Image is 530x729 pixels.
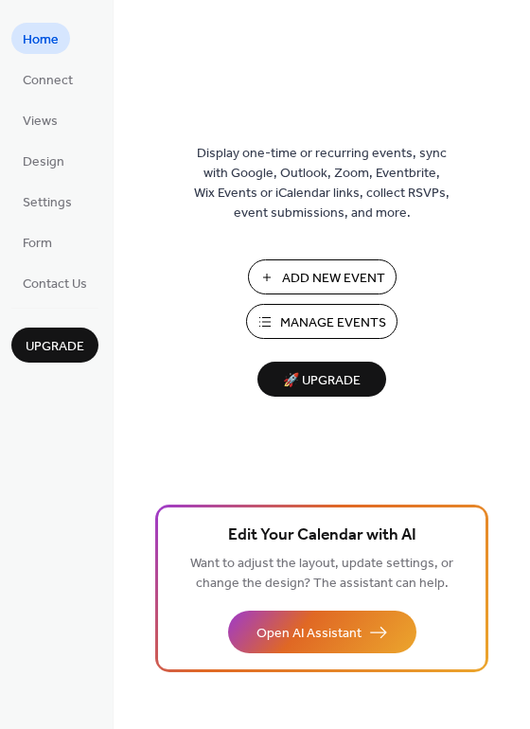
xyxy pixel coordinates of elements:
[256,624,362,644] span: Open AI Assistant
[280,313,386,333] span: Manage Events
[190,551,453,596] span: Want to adjust the layout, update settings, or change the design? The assistant can help.
[248,259,397,294] button: Add New Event
[11,63,84,95] a: Connect
[282,269,385,289] span: Add New Event
[269,368,375,394] span: 🚀 Upgrade
[11,145,76,176] a: Design
[246,304,397,339] button: Manage Events
[23,275,87,294] span: Contact Us
[11,328,98,363] button: Upgrade
[228,523,416,549] span: Edit Your Calendar with AI
[11,267,98,298] a: Contact Us
[11,226,63,258] a: Form
[11,23,70,54] a: Home
[228,611,416,653] button: Open AI Assistant
[257,362,386,397] button: 🚀 Upgrade
[23,234,52,254] span: Form
[23,152,64,172] span: Design
[23,71,73,91] span: Connect
[23,112,58,132] span: Views
[23,30,59,50] span: Home
[11,186,83,217] a: Settings
[23,193,72,213] span: Settings
[194,144,450,223] span: Display one-time or recurring events, sync with Google, Outlook, Zoom, Eventbrite, Wix Events or ...
[26,337,84,357] span: Upgrade
[11,104,69,135] a: Views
